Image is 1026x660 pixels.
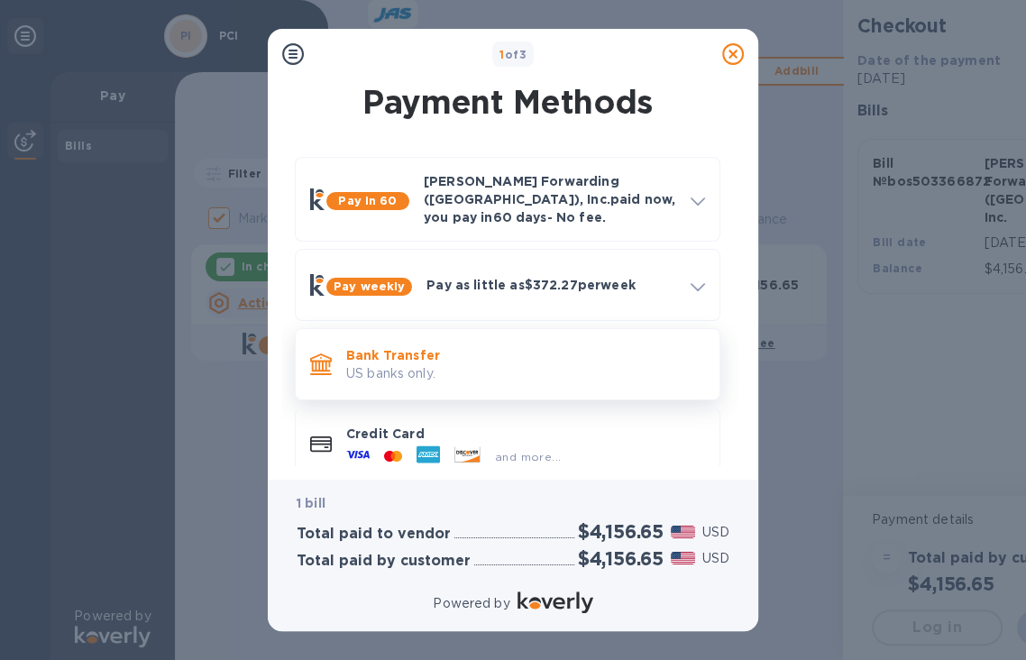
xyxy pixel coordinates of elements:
[518,591,593,613] img: Logo
[346,425,705,443] p: Credit Card
[702,523,729,542] p: USD
[297,553,471,570] h3: Total paid by customer
[346,364,705,383] p: US banks only.
[495,450,561,463] span: and more...
[671,526,695,538] img: USD
[671,552,695,564] img: USD
[334,280,405,293] b: Pay weekly
[578,547,664,570] h2: $4,156.65
[338,194,397,207] b: Pay in 60
[702,549,729,568] p: USD
[426,276,676,294] p: Pay as little as $372.27 per week
[499,48,504,61] span: 1
[424,172,676,226] p: [PERSON_NAME] Forwarding ([GEOGRAPHIC_DATA]), Inc. paid now, you pay in 60 days - No fee.
[499,48,527,61] b: of 3
[297,496,325,510] b: 1 bill
[578,520,664,543] h2: $4,156.65
[346,346,705,364] p: Bank Transfer
[297,526,451,543] h3: Total paid to vendor
[291,83,724,121] h1: Payment Methods
[433,594,509,613] p: Powered by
